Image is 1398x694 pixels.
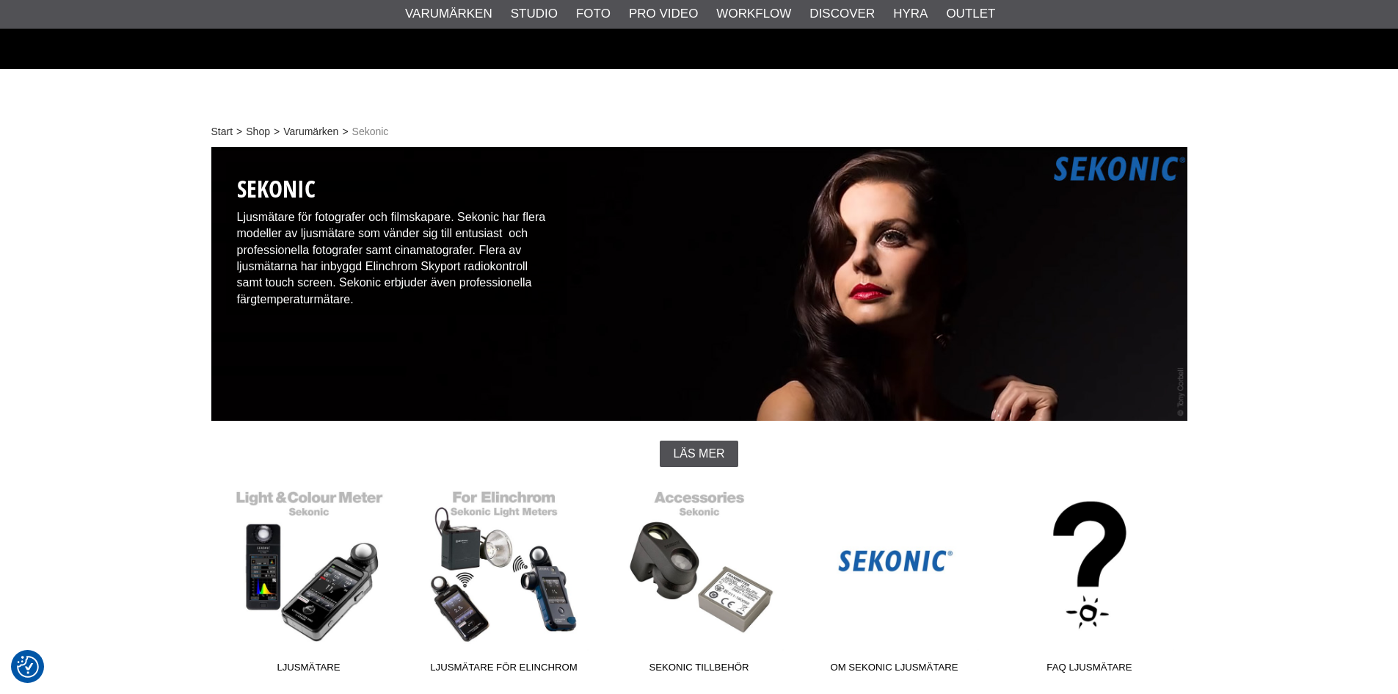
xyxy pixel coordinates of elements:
a: Varumärken [405,4,492,24]
span: Om Sekonic Ljusmätare [797,660,992,680]
span: Ljusmätare för Elinchrom [407,660,602,680]
img: Sekonic Exponeringsmätare [211,147,1187,421]
a: Ljusmätare [211,482,407,680]
a: Workflow [716,4,791,24]
span: > [274,124,280,140]
a: Foto [576,4,611,24]
span: Ljusmätare [211,660,407,680]
a: Pro Video [629,4,698,24]
a: Sekonic Tillbehör [602,482,797,680]
span: Sekonic Tillbehör [602,660,797,680]
span: > [342,124,348,140]
a: Varumärken [283,124,338,140]
a: Discover [809,4,875,24]
span: > [236,124,242,140]
a: Studio [511,4,558,24]
div: Ljusmätare för fotografer och filmskapare. Sekonic har flera modeller av ljusmätare som vänder si... [226,162,568,315]
span: Läs mer [673,447,724,460]
a: Outlet [946,4,995,24]
a: FAQ Ljusmätare [992,482,1187,680]
a: Hyra [893,4,928,24]
span: Sekonic [352,124,389,140]
a: Start [211,124,233,140]
img: Revisit consent button [17,656,39,678]
a: Shop [246,124,270,140]
a: Om Sekonic Ljusmätare [797,482,992,680]
a: Ljusmätare för Elinchrom [407,482,602,680]
button: Samtyckesinställningar [17,654,39,680]
h1: Sekonic [237,173,557,206]
span: FAQ Ljusmätare [992,660,1187,680]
